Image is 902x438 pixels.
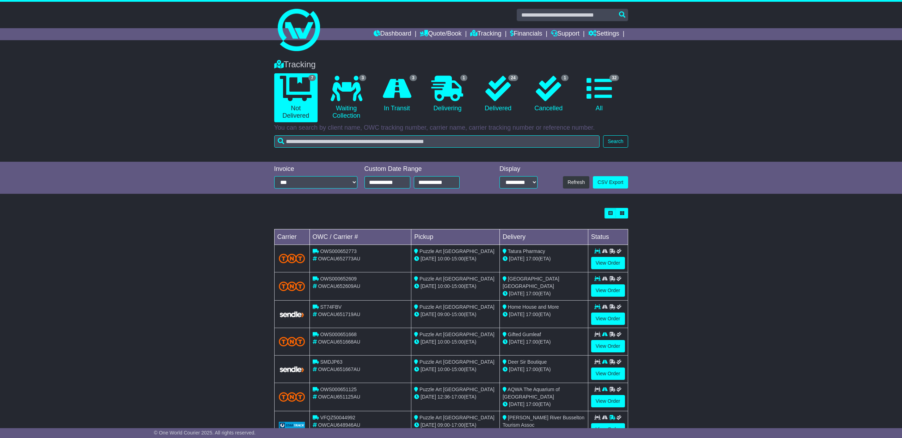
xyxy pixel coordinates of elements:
[508,248,545,254] span: Tatura Pharmacy
[591,313,625,325] a: View Order
[508,332,541,337] span: Gifted Gumleaf
[591,284,625,297] a: View Order
[509,311,524,317] span: [DATE]
[452,394,464,400] span: 17:00
[591,368,625,380] a: View Order
[526,256,538,261] span: 17:00
[509,291,524,296] span: [DATE]
[561,75,569,81] span: 1
[279,254,305,263] img: TNT_Domestic.png
[279,311,305,318] img: GetCarrierServiceLogo
[452,339,464,345] span: 15:00
[437,283,450,289] span: 10:00
[526,401,538,407] span: 17:00
[437,366,450,372] span: 10:00
[499,165,538,173] div: Display
[591,395,625,407] a: View Order
[470,28,501,40] a: Tracking
[320,415,355,420] span: VFQZ50044992
[499,229,588,245] td: Delivery
[437,394,450,400] span: 12:36
[421,366,436,372] span: [DATE]
[452,311,464,317] span: 15:00
[320,387,357,392] span: OWS000651125
[509,366,524,372] span: [DATE]
[577,73,621,115] a: 32 All
[414,338,497,346] div: - (ETA)
[503,276,559,289] span: [GEOGRAPHIC_DATA] [GEOGRAPHIC_DATA]
[419,276,495,282] span: Puzzle Art [GEOGRAPHIC_DATA]
[509,401,524,407] span: [DATE]
[526,291,538,296] span: 17:00
[452,256,464,261] span: 15:00
[503,290,585,297] div: (ETA)
[609,75,619,81] span: 32
[421,283,436,289] span: [DATE]
[437,256,450,261] span: 10:00
[503,255,585,263] div: (ETA)
[591,257,625,269] a: View Order
[603,135,628,148] button: Search
[503,338,585,346] div: (ETA)
[308,75,316,81] span: 7
[318,256,360,261] span: OWCAU652773AU
[318,311,360,317] span: OWCAU651719AU
[420,28,461,40] a: Quote/Book
[279,366,305,373] img: GetCarrierServiceLogo
[320,332,357,337] span: OWS000651668
[508,359,547,365] span: Deer Sir Boutique
[421,339,436,345] span: [DATE]
[419,387,495,392] span: Puzzle Art [GEOGRAPHIC_DATA]
[419,248,495,254] span: Puzzle Art [GEOGRAPHIC_DATA]
[274,229,309,245] td: Carrier
[279,422,305,429] img: GetCarrierServiceLogo
[503,401,585,408] div: (ETA)
[527,73,570,115] a: 1 Cancelled
[588,229,628,245] td: Status
[591,340,625,352] a: View Order
[509,339,524,345] span: [DATE]
[419,415,495,420] span: Puzzle Art [GEOGRAPHIC_DATA]
[274,73,318,122] a: 7 Not Delivered
[421,394,436,400] span: [DATE]
[320,359,342,365] span: SMDJP63
[320,276,357,282] span: OWS000652609
[563,176,589,189] button: Refresh
[419,304,495,310] span: Puzzle Art [GEOGRAPHIC_DATA]
[508,75,518,81] span: 24
[503,366,585,373] div: (ETA)
[414,366,497,373] div: - (ETA)
[460,75,468,81] span: 1
[318,283,360,289] span: OWCAU652609AU
[591,423,625,436] a: View Order
[426,73,469,115] a: 1 Delivering
[411,229,500,245] td: Pickup
[309,229,411,245] td: OWC / Carrier #
[279,282,305,291] img: TNT_Domestic.png
[320,248,357,254] span: OWS000652773
[414,311,497,318] div: - (ETA)
[364,165,478,173] div: Custom Date Range
[419,332,495,337] span: Puzzle Art [GEOGRAPHIC_DATA]
[318,394,360,400] span: OWCAU651125AU
[419,359,495,365] span: Puzzle Art [GEOGRAPHIC_DATA]
[503,311,585,318] div: (ETA)
[526,311,538,317] span: 17:00
[318,339,360,345] span: OWCAU651668AU
[508,304,559,310] span: Home House and More
[318,422,360,428] span: OWCAU648946AU
[414,283,497,290] div: - (ETA)
[421,311,436,317] span: [DATE]
[593,176,628,189] a: CSV Export
[421,422,436,428] span: [DATE]
[374,28,411,40] a: Dashboard
[414,421,497,429] div: - (ETA)
[274,124,628,132] p: You can search by client name, OWC tracking number, carrier name, carrier tracking number or refe...
[318,366,360,372] span: OWCAU651667AU
[437,311,450,317] span: 09:00
[320,304,342,310] span: ST74FBV
[414,393,497,401] div: - (ETA)
[421,256,436,261] span: [DATE]
[452,422,464,428] span: 17:00
[476,73,520,115] a: 24 Delivered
